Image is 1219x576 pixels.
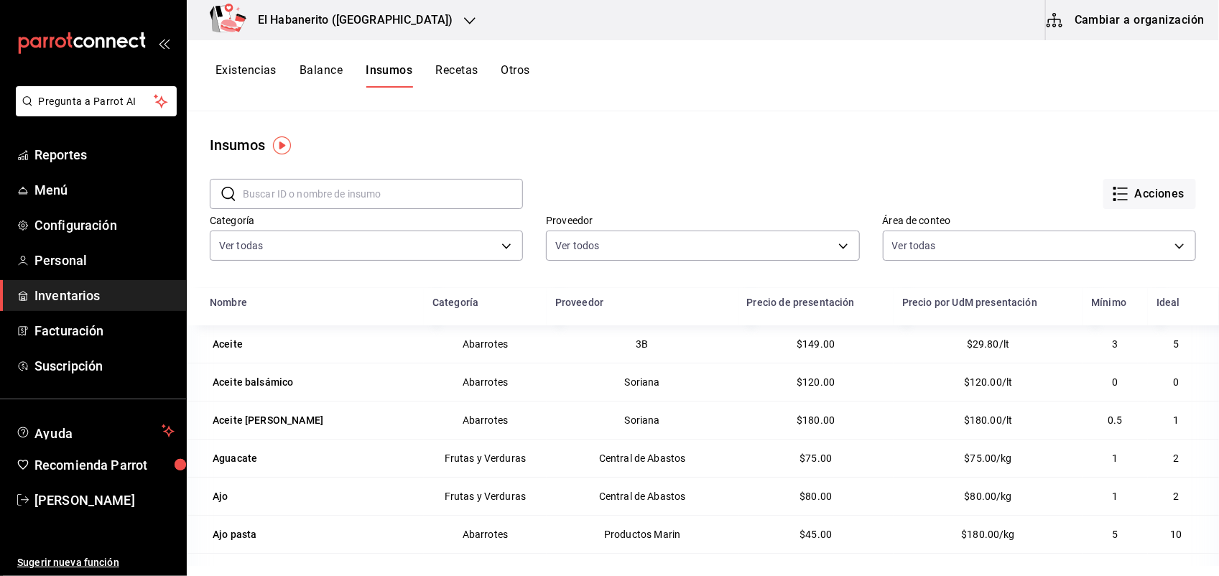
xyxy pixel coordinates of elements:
span: $75.00/kg [965,452,1012,464]
span: [PERSON_NAME] [34,491,175,510]
img: Tooltip marker [273,136,291,154]
span: $29.80/lt [967,338,1009,350]
span: $180.00/kg [961,529,1015,540]
td: Frutas y Verduras [424,477,547,515]
span: $180.00/lt [964,414,1013,426]
td: Frutas y Verduras [424,439,547,477]
span: 5 [1113,529,1118,540]
span: $120.00/lt [964,376,1013,388]
span: Ayuda [34,422,156,440]
span: Sugerir nueva función [17,555,175,570]
span: Ver todas [892,238,936,253]
div: Mínimo [1091,297,1126,308]
a: Pregunta a Parrot AI [10,104,177,119]
span: $75.00 [799,452,832,464]
label: Categoría [210,216,523,226]
span: 1 [1113,491,1118,502]
span: Suscripción [34,356,175,376]
div: Ideal [1157,297,1180,308]
span: Configuración [34,215,175,235]
div: Ajo pasta [213,527,256,542]
span: Recomienda Parrot [34,455,175,475]
td: Central de Abastos [547,439,738,477]
button: Pregunta a Parrot AI [16,86,177,116]
span: 1 [1173,414,1179,426]
span: $120.00 [797,376,835,388]
span: 5 [1173,338,1179,350]
button: Acciones [1103,179,1196,209]
div: Precio de presentación [747,297,855,308]
span: Reportes [34,145,175,164]
div: Aceite [PERSON_NAME] [213,413,323,427]
button: Otros [501,63,530,88]
span: 10 [1170,529,1182,540]
span: 3 [1113,338,1118,350]
span: $80.00/kg [965,491,1012,502]
span: Ver todos [555,238,599,253]
div: Categoría [432,297,478,308]
span: 2 [1173,452,1179,464]
label: Área de conteo [883,216,1196,226]
span: Menú [34,180,175,200]
span: 0.5 [1108,414,1122,426]
span: 0 [1173,376,1179,388]
span: Personal [34,251,175,270]
td: Abarrotes [424,401,547,439]
span: Ver todas [219,238,263,253]
td: Abarrotes [424,363,547,401]
span: Facturación [34,321,175,340]
span: $149.00 [797,338,835,350]
div: Proveedor [555,297,603,308]
span: Pregunta a Parrot AI [39,94,154,109]
input: Buscar ID o nombre de insumo [243,180,523,208]
span: $80.00 [799,491,832,502]
td: 3B [547,325,738,363]
label: Proveedor [546,216,859,226]
td: Soriana [547,401,738,439]
span: Inventarios [34,286,175,305]
button: Balance [300,63,343,88]
span: 0 [1113,376,1118,388]
div: Precio por UdM presentación [902,297,1037,308]
button: Recetas [435,63,478,88]
button: open_drawer_menu [158,37,170,49]
span: 2 [1173,491,1179,502]
button: Existencias [215,63,277,88]
td: Abarrotes [424,325,547,363]
div: navigation tabs [215,63,530,88]
div: Insumos [210,134,265,156]
span: $45.00 [799,529,832,540]
div: Aceite [213,337,243,351]
div: Aguacate [213,451,257,465]
div: Ajo [213,489,228,503]
div: Aceite balsámico [213,375,293,389]
td: Central de Abastos [547,477,738,515]
button: Insumos [366,63,412,88]
span: $180.00 [797,414,835,426]
div: Nombre [210,297,247,308]
td: Productos Marin [547,515,738,553]
span: 1 [1113,452,1118,464]
h3: El Habanerito ([GEOGRAPHIC_DATA]) [246,11,453,29]
td: Abarrotes [424,515,547,553]
td: Soriana [547,363,738,401]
